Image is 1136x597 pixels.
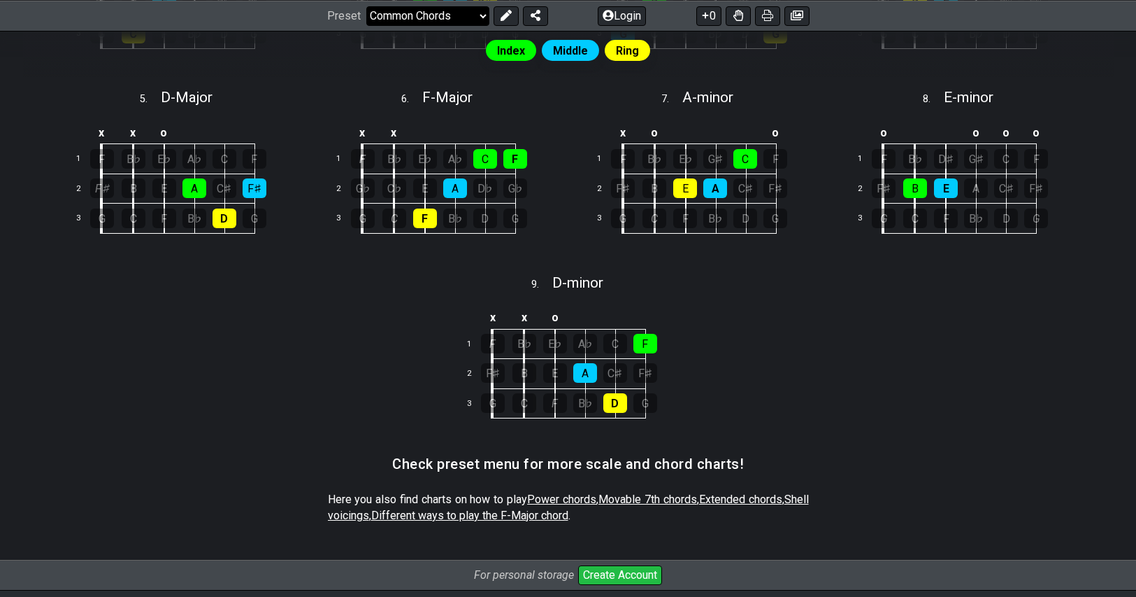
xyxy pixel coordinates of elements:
div: C [733,149,757,169]
div: C [213,149,236,169]
div: A [443,178,467,198]
div: B♭ [382,149,406,169]
div: F♯ [1024,178,1048,198]
div: C♯ [213,178,236,198]
div: C [473,149,497,169]
td: o [149,121,180,144]
td: 2 [589,174,622,204]
div: D [473,209,497,228]
div: D [733,209,757,228]
div: B♭ [642,149,666,169]
div: F [413,209,437,228]
div: C♯ [994,178,1018,198]
span: E - minor [944,89,993,106]
td: 1 [68,144,101,174]
div: C [512,393,536,413]
div: B [512,363,536,383]
td: 3 [329,204,362,234]
div: F [673,209,697,228]
td: 3 [68,204,101,234]
div: D [213,209,236,228]
div: E♭ [543,334,567,353]
div: E♭ [673,149,697,169]
div: G♯ [703,149,727,169]
div: F♯ [763,178,787,198]
div: C [603,334,627,353]
td: 1 [849,144,883,174]
td: x [477,306,509,329]
td: o [639,121,670,144]
div: A [573,363,597,383]
div: F [152,209,176,228]
div: E [152,178,176,198]
div: A♭ [182,149,206,169]
td: x [378,121,410,144]
div: G [763,209,787,228]
div: B♭ [512,334,536,353]
div: D [994,209,1018,228]
div: A [703,178,727,198]
span: Power chords [527,493,596,506]
div: C [122,209,145,228]
div: B [903,178,927,198]
div: B♭ [964,209,988,228]
div: A♭ [443,149,467,169]
div: D [603,393,627,413]
td: 2 [459,359,492,389]
td: 3 [849,204,883,234]
span: Movable 7th chords [598,493,697,506]
div: G [90,209,114,228]
td: x [347,121,379,144]
span: 7 . [661,92,682,107]
button: Create Account [578,566,662,585]
div: E♭ [413,149,437,169]
span: 6 . [401,92,422,107]
select: Preset [366,6,489,25]
div: B♭ [443,209,467,228]
span: A - minor [682,89,733,106]
div: E [543,363,567,383]
div: B♭ [182,209,206,228]
span: F - Major [422,89,473,106]
div: F [934,209,958,228]
div: F [1024,149,1048,169]
div: F [872,149,896,169]
div: G [351,209,375,228]
div: F♯ [481,363,505,383]
i: For personal storage [474,568,574,582]
div: G [872,209,896,228]
div: A♭ [573,334,597,353]
div: D♯ [934,149,958,169]
span: D - Major [161,89,213,106]
h3: Check preset menu for more scale and chord charts! [392,456,744,472]
div: C [994,149,1018,169]
td: 1 [329,144,362,174]
td: x [86,121,118,144]
div: F [481,334,505,353]
div: F♯ [872,178,896,198]
td: x [117,121,149,144]
td: x [508,306,540,329]
div: F [763,149,787,169]
div: F♯ [611,178,635,198]
div: G [503,209,527,228]
span: Ring [616,41,639,61]
td: 2 [68,174,101,204]
div: G [1024,209,1048,228]
div: F♯ [243,178,266,198]
div: B♭ [573,393,597,413]
div: B♭ [122,149,145,169]
p: Here you also find charts on how to play , , , , . [328,492,809,524]
div: E [413,178,437,198]
div: B♭ [903,149,927,169]
div: F [611,149,635,169]
td: x [607,121,639,144]
div: G [633,393,657,413]
span: Different ways to play the F-Major chord [371,509,568,522]
button: Toggle Dexterity for all fretkits [726,6,751,25]
div: B♭ [703,209,727,228]
div: G [243,209,266,228]
td: o [868,121,900,144]
div: C [382,209,406,228]
td: o [1021,121,1051,144]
